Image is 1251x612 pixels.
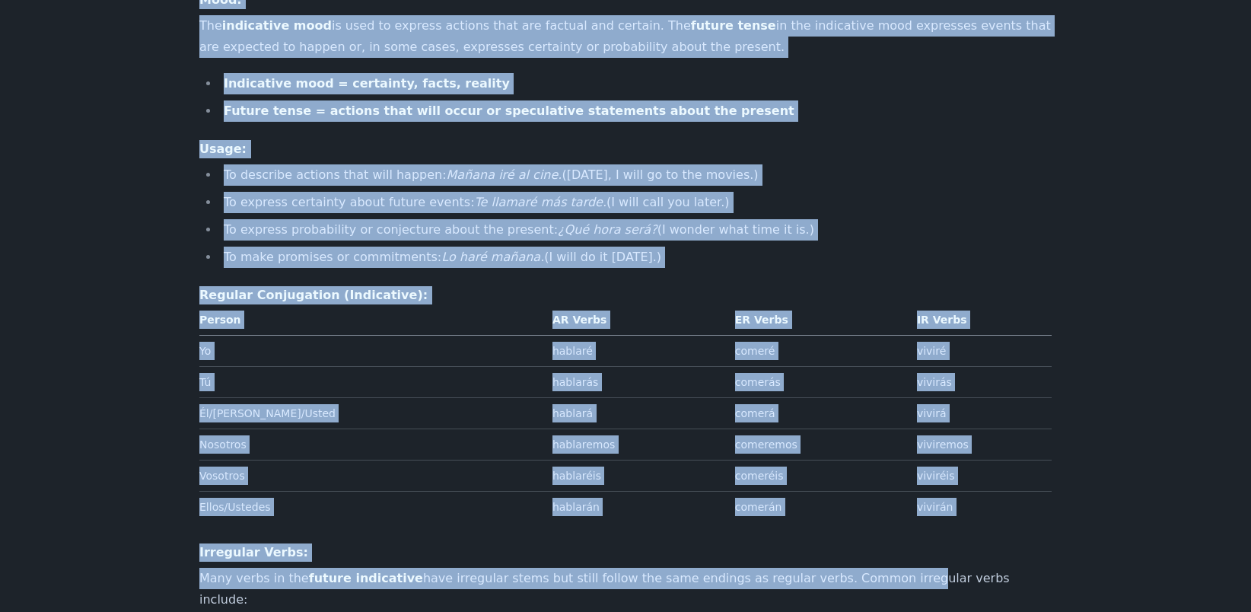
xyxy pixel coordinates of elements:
strong: indicative mood [222,18,332,33]
td: hablarás [546,367,729,398]
td: Vosotros [199,461,546,492]
em: Lo haré mañana. [441,250,544,264]
th: IR Verbs [911,311,1052,336]
h4: Regular Conjugation (Indicative): [199,286,1052,304]
th: ER Verbs [729,311,911,336]
td: viviré [911,336,1052,367]
td: Tú [199,367,546,398]
h4: Usage: [199,140,1052,158]
td: comerán [729,492,911,523]
td: hablaréis [546,461,729,492]
p: Many verbs in the have irregular stems but still follow the same endings as regular verbs. Common... [199,568,1052,610]
td: vivirás [911,367,1052,398]
td: comerás [729,367,911,398]
td: Él/[PERSON_NAME]/Usted [199,398,546,429]
li: To express probability or conjecture about the present: (I wonder what time it is.) [219,219,1052,241]
h4: Irregular Verbs: [199,543,1052,562]
td: hablaremos [546,429,729,461]
td: viviréis [911,461,1052,492]
td: hablarán [546,492,729,523]
td: Yo [199,336,546,367]
td: vivirán [911,492,1052,523]
li: To express certainty about future events: (I will call you later.) [219,192,1052,213]
td: comerá [729,398,911,429]
strong: Indicative mood = certainty, facts, reality [224,76,510,91]
li: To make promises or commitments: (I will do it [DATE].) [219,247,1052,268]
td: Nosotros [199,429,546,461]
td: comeré [729,336,911,367]
td: comeremos [729,429,911,461]
td: Ellos/Ustedes [199,492,546,523]
td: comeréis [729,461,911,492]
th: Person [199,311,546,336]
em: Mañana iré al cine. [447,167,562,182]
td: viviremos [911,429,1052,461]
strong: future indicative [309,571,423,585]
em: Te llamaré más tarde. [475,195,607,209]
th: AR Verbs [546,311,729,336]
strong: future tense [691,18,776,33]
li: To describe actions that will happen: ([DATE], I will go to the movies.) [219,164,1052,186]
strong: Future tense = actions that will occur or speculative statements about the present [224,104,794,118]
td: hablará [546,398,729,429]
td: vivirá [911,398,1052,429]
td: hablaré [546,336,729,367]
em: ¿Qué hora será? [558,222,657,237]
p: The is used to express actions that are factual and certain. The in the indicative mood expresses... [199,15,1052,58]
